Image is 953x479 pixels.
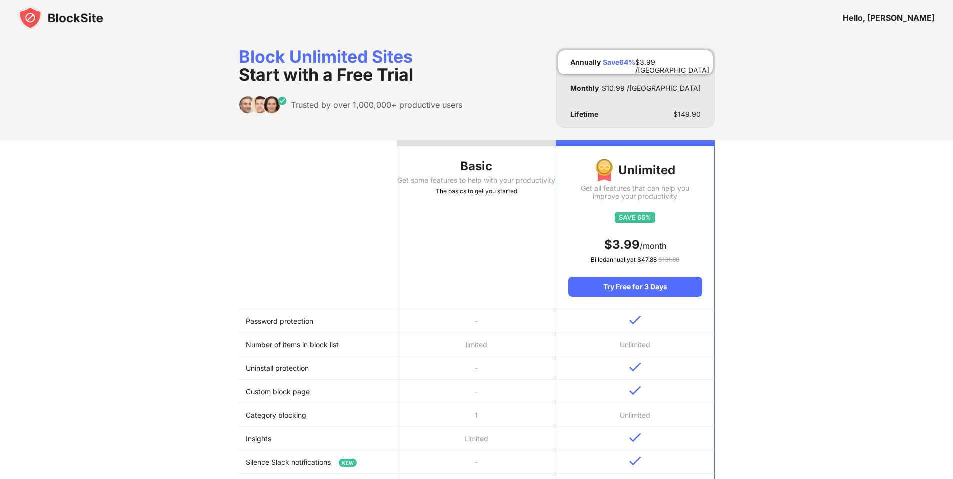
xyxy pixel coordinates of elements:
[397,176,556,184] div: Get some features to help with your productivity
[673,110,701,118] div: $ 149.90
[570,58,601,66] div: Annually
[239,48,462,84] div: Block Unlimited Sites
[239,380,397,403] td: Custom block page
[568,237,702,253] div: /month
[629,315,641,325] img: v-blue.svg
[629,362,641,372] img: v-blue.svg
[397,309,556,333] td: -
[603,58,635,66] div: Save 64 %
[568,184,702,200] div: Get all features that can help you improve your productivity
[843,13,935,23] div: Hello, [PERSON_NAME]
[239,450,397,474] td: Silence Slack notifications
[658,256,679,263] span: $ 131.88
[629,386,641,395] img: v-blue.svg
[629,456,641,466] img: v-blue.svg
[568,255,702,265] div: Billed annually at $ 47.88
[397,356,556,380] td: -
[239,309,397,333] td: Password protection
[339,459,357,467] span: NEW
[397,158,556,174] div: Basic
[397,333,556,356] td: limited
[570,84,599,92] div: Monthly
[556,333,714,356] td: Unlimited
[18,6,103,30] img: blocksite-icon-black.svg
[397,403,556,427] td: 1
[397,380,556,403] td: -
[570,110,598,118] div: Lifetime
[239,333,397,356] td: Number of items in block list
[239,96,287,114] img: trusted-by.svg
[239,64,413,85] span: Start with a Free Trial
[595,158,613,182] img: img-premium-medal
[568,158,702,182] div: Unlimited
[239,427,397,450] td: Insights
[615,212,655,223] img: save65.svg
[568,277,702,297] div: Try Free for 3 Days
[604,237,640,252] span: $ 3.99
[291,100,462,110] div: Trusted by over 1,000,000+ productive users
[556,403,714,427] td: Unlimited
[239,403,397,427] td: Category blocking
[602,84,701,92] div: $ 10.99 /[GEOGRAPHIC_DATA]
[397,450,556,474] td: -
[397,186,556,196] div: The basics to get you started
[635,58,709,66] div: $ 3.99 /[GEOGRAPHIC_DATA]
[239,356,397,380] td: Uninstall protection
[629,433,641,442] img: v-blue.svg
[397,427,556,450] td: Limited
